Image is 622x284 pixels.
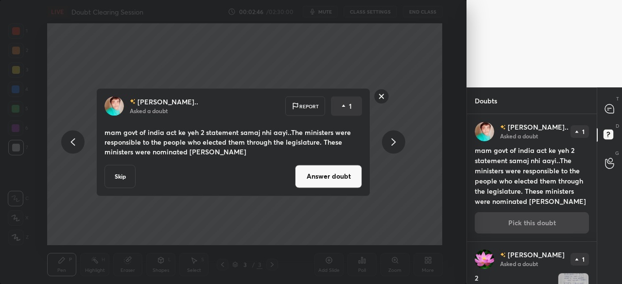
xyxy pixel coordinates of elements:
h4: mam govt of india act ke yeh 2 statement samaj nhi aayi..The ministers were responsible to the pe... [475,145,589,206]
img: no-rating-badge.077c3623.svg [500,125,506,130]
p: Doubts [467,88,505,114]
p: [PERSON_NAME].. [138,98,198,105]
p: D [616,122,619,130]
p: Asked a doubt [130,106,168,114]
p: Asked a doubt [500,132,538,140]
button: Answer doubt [295,165,362,188]
p: [PERSON_NAME] [508,251,565,259]
img: 86a6b4bed21c448fbf82260f078f5683.jpg [475,122,494,141]
img: no-rating-badge.077c3623.svg [500,252,506,258]
img: 86a6b4bed21c448fbf82260f078f5683.jpg [104,96,124,116]
img: 8999916cbce848e19f647f92a7f1ef6a.jpg [475,250,494,269]
button: Skip [104,165,136,188]
p: 1 [349,101,352,111]
p: [PERSON_NAME].. [508,123,569,131]
p: mam govt of india act ke yeh 2 statement samaj nhi aayi..The ministers were responsible to the pe... [104,127,362,156]
p: 1 [582,256,585,262]
p: T [616,95,619,102]
img: no-rating-badge.077c3623.svg [130,99,136,104]
p: 1 [582,129,585,134]
p: Asked a doubt [500,260,538,267]
div: Report [285,96,325,116]
p: G [615,150,619,157]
